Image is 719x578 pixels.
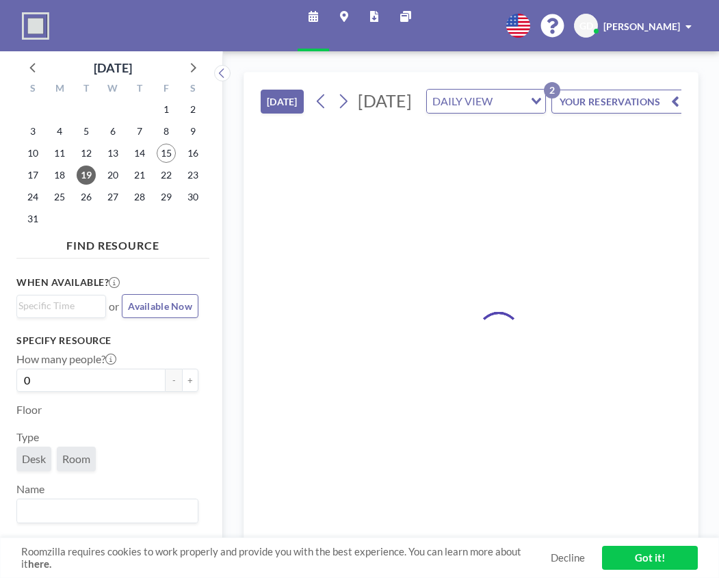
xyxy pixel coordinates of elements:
[183,100,202,119] span: Saturday, August 2, 2025
[23,144,42,163] span: Sunday, August 10, 2025
[122,294,198,318] button: Available Now
[602,546,698,570] a: Got it!
[18,298,98,313] input: Search for option
[130,166,149,185] span: Thursday, August 21, 2025
[22,12,49,40] img: organization-logo
[62,452,90,466] span: Room
[23,209,42,228] span: Sunday, August 31, 2025
[17,295,105,316] div: Search for option
[157,166,176,185] span: Friday, August 22, 2025
[23,122,42,141] span: Sunday, August 3, 2025
[427,90,545,113] div: Search for option
[18,502,190,520] input: Search for option
[103,122,122,141] span: Wednesday, August 6, 2025
[183,187,202,207] span: Saturday, August 30, 2025
[179,81,206,98] div: S
[130,187,149,207] span: Thursday, August 28, 2025
[128,300,192,312] span: Available Now
[182,369,198,392] button: +
[130,144,149,163] span: Thursday, August 14, 2025
[103,187,122,207] span: Wednesday, August 27, 2025
[77,122,96,141] span: Tuesday, August 5, 2025
[183,144,202,163] span: Saturday, August 16, 2025
[21,545,551,571] span: Roomzilla requires cookies to work properly and provide you with the best experience. You can lea...
[157,144,176,163] span: Friday, August 15, 2025
[183,122,202,141] span: Saturday, August 9, 2025
[153,81,179,98] div: F
[16,334,198,347] h3: Specify resource
[603,21,680,32] span: [PERSON_NAME]
[166,369,182,392] button: -
[103,166,122,185] span: Wednesday, August 20, 2025
[16,403,42,417] label: Floor
[20,81,47,98] div: S
[16,430,39,444] label: Type
[126,81,153,98] div: T
[16,482,44,496] label: Name
[551,90,688,114] button: YOUR RESERVATIONS2
[157,122,176,141] span: Friday, August 8, 2025
[579,20,593,32] span: GD
[358,90,412,111] span: [DATE]
[47,81,73,98] div: M
[77,187,96,207] span: Tuesday, August 26, 2025
[94,58,132,77] div: [DATE]
[16,233,209,252] h4: FIND RESOURCE
[16,352,116,366] label: How many people?
[22,452,46,466] span: Desk
[130,122,149,141] span: Thursday, August 7, 2025
[50,187,69,207] span: Monday, August 25, 2025
[103,144,122,163] span: Wednesday, August 13, 2025
[551,551,585,564] a: Decline
[50,166,69,185] span: Monday, August 18, 2025
[109,300,119,313] span: or
[100,81,127,98] div: W
[50,144,69,163] span: Monday, August 11, 2025
[17,499,198,523] div: Search for option
[261,90,304,114] button: [DATE]
[183,166,202,185] span: Saturday, August 23, 2025
[497,92,523,110] input: Search for option
[50,122,69,141] span: Monday, August 4, 2025
[23,166,42,185] span: Sunday, August 17, 2025
[73,81,100,98] div: T
[23,187,42,207] span: Sunday, August 24, 2025
[77,144,96,163] span: Tuesday, August 12, 2025
[77,166,96,185] span: Tuesday, August 19, 2025
[157,187,176,207] span: Friday, August 29, 2025
[430,92,495,110] span: DAILY VIEW
[157,100,176,119] span: Friday, August 1, 2025
[544,82,560,98] p: 2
